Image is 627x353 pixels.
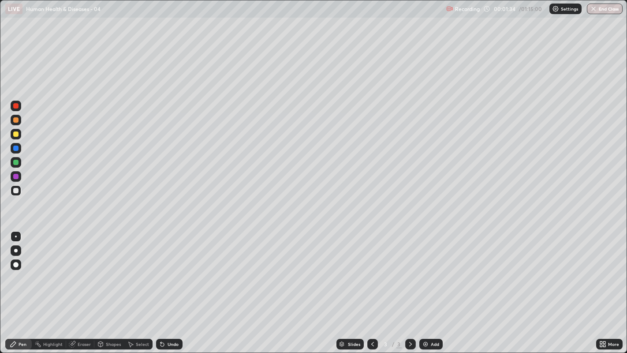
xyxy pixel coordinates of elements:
[136,342,149,346] div: Select
[43,342,63,346] div: Highlight
[561,7,578,11] p: Settings
[78,342,91,346] div: Eraser
[446,5,453,12] img: recording.375f2c34.svg
[608,342,619,346] div: More
[26,5,101,12] p: Human Health & Diseases - 04
[392,342,395,347] div: /
[587,4,623,14] button: End Class
[431,342,439,346] div: Add
[396,340,402,348] div: 3
[106,342,121,346] div: Shapes
[552,5,559,12] img: class-settings-icons
[422,341,429,348] img: add-slide-button
[19,342,26,346] div: Pen
[8,5,20,12] p: LIVE
[590,5,597,12] img: end-class-cross
[381,342,390,347] div: 3
[168,342,179,346] div: Undo
[348,342,360,346] div: Slides
[455,6,480,12] p: Recording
